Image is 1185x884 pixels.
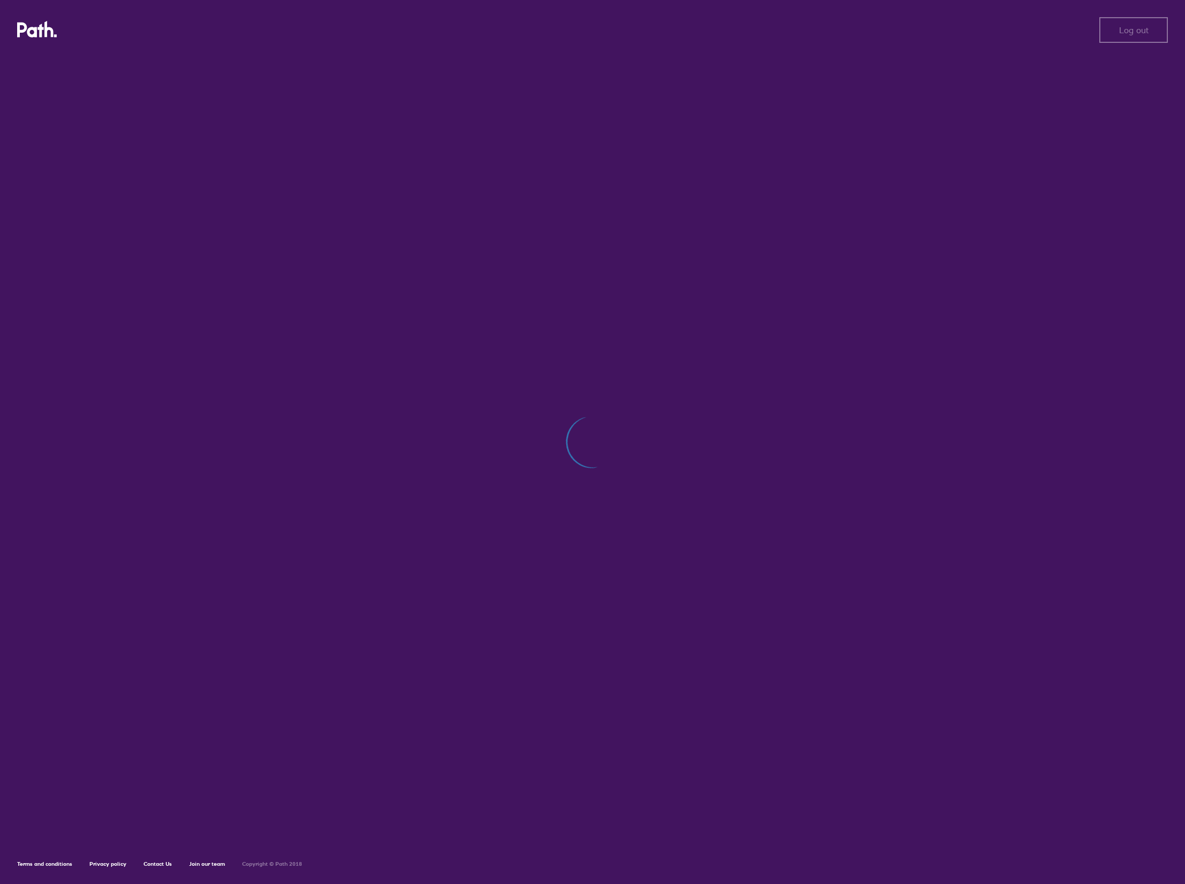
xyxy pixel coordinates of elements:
a: Contact Us [144,860,172,867]
a: Terms and conditions [17,860,72,867]
span: Log out [1119,25,1149,35]
a: Join our team [189,860,225,867]
a: Privacy policy [89,860,126,867]
h6: Copyright © Path 2018 [242,861,302,867]
button: Log out [1099,17,1168,43]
